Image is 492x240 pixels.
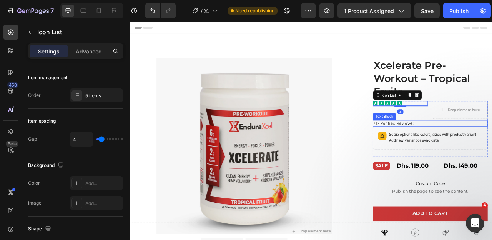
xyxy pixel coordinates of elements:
div: Image [28,200,42,207]
iframe: Intercom live chat [466,214,484,232]
button: Publish [443,3,475,18]
div: Add... [85,180,121,187]
div: Drop element here [405,109,445,115]
div: Gap [28,136,37,143]
div: Text Block [311,117,337,124]
p: +17 Verified Reviews ! [310,126,455,133]
span: Save [421,8,434,14]
span: 4 [482,202,488,208]
button: SALE [309,178,331,189]
span: Xcelerate Pre-Workout – Tropical Fruits [204,7,209,15]
input: Auto [70,132,93,146]
div: Color [28,180,40,187]
div: 4 [341,112,348,118]
span: Add new variant [330,148,365,153]
iframe: Design area [130,22,492,240]
span: sync data [372,148,393,153]
span: Publish the page to see the content. [309,212,455,220]
span: or [365,148,393,153]
span: Need republishing [235,7,274,14]
div: Item management [28,74,68,81]
span: / [201,7,203,15]
div: SALE [312,180,329,188]
div: Item spacing [28,118,56,125]
button: 7 [3,3,57,18]
p: Icon List [37,27,120,37]
button: 1 product assigned [337,3,411,18]
div: Undo/Redo [145,3,176,18]
div: 5 items [85,92,121,99]
button: Save [414,3,440,18]
p: Setup options like colors, sizes with product variant. [330,140,449,155]
p: Advanced [76,47,102,55]
div: Icon List [319,90,340,97]
div: Background [28,160,65,171]
div: Order [28,92,41,99]
span: 1 product assigned [344,7,394,15]
div: Add... [85,200,121,207]
h1: Xcelerate Pre-Workout – Tropical Fruits [309,47,455,98]
div: Dhs. 149.00 [399,178,455,189]
div: Dhs. 119.00 [339,178,396,189]
p: Settings [38,47,60,55]
p: 7 [50,6,54,15]
div: Publish [449,7,469,15]
div: 450 [7,82,18,88]
span: Custom Code [309,201,455,210]
div: Shape [28,224,53,234]
div: Beta [6,141,18,147]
